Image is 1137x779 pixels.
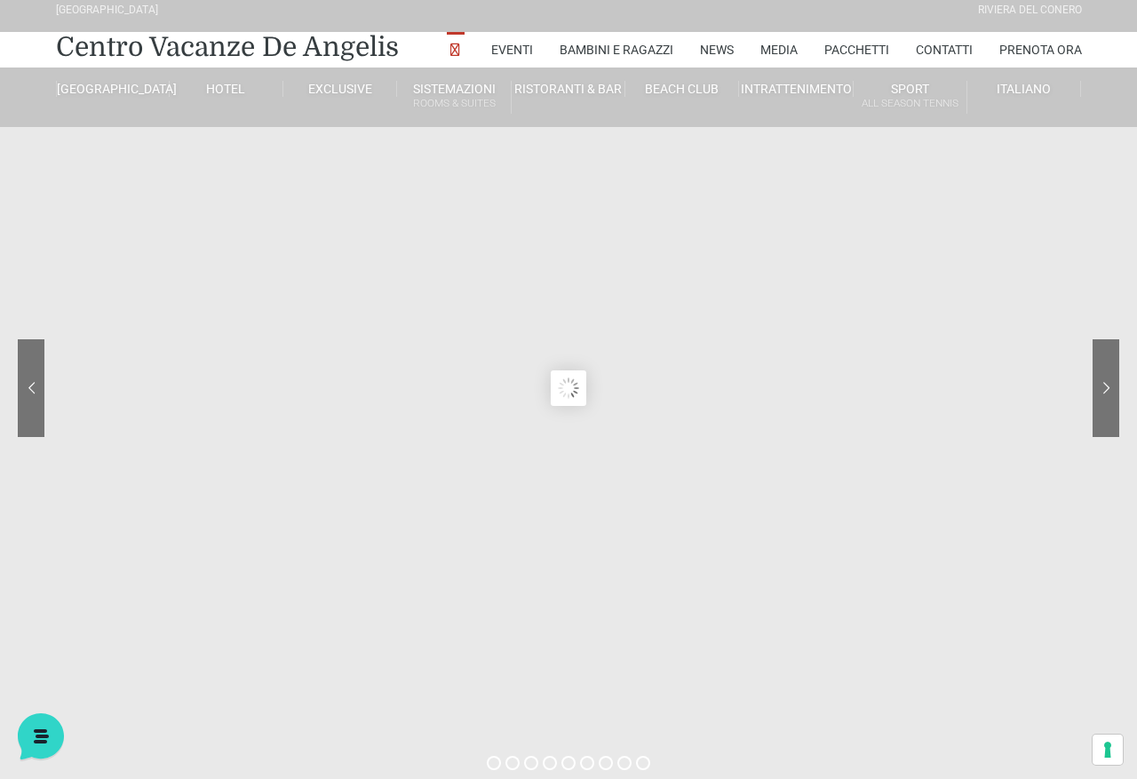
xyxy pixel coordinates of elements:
a: Contatti [916,32,973,68]
a: Ristoranti & Bar [512,81,625,97]
a: Exclusive [283,81,397,97]
small: All Season Tennis [854,95,966,112]
span: Italiano [997,82,1051,96]
a: Prenota Ora [999,32,1082,68]
a: News [700,32,734,68]
a: Intrattenimento [739,81,853,97]
a: Pacchetti [824,32,889,68]
a: Beach Club [625,81,739,97]
a: Media [760,32,798,68]
a: SistemazioniRooms & Suites [397,81,511,114]
a: Hotel [170,81,283,97]
small: Rooms & Suites [397,95,510,112]
div: [GEOGRAPHIC_DATA] [56,2,158,19]
a: Eventi [491,32,533,68]
a: Italiano [967,81,1081,97]
iframe: Customerly Messenger Launcher [14,710,68,763]
a: Centro Vacanze De Angelis [56,29,399,65]
button: Le tue preferenze relative al consenso per le tecnologie di tracciamento [1093,735,1123,765]
a: Bambini e Ragazzi [560,32,673,68]
div: Riviera Del Conero [978,2,1082,19]
a: [GEOGRAPHIC_DATA] [56,81,170,97]
a: SportAll Season Tennis [854,81,967,114]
